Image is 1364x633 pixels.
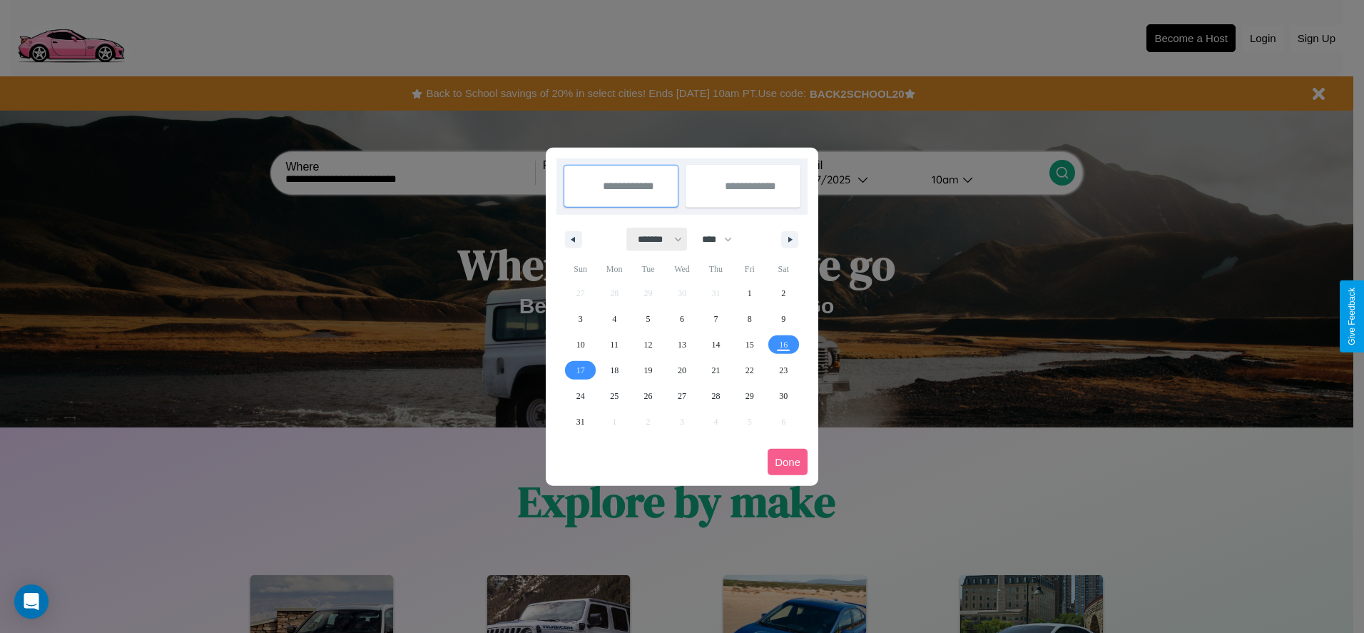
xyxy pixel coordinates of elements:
span: 4 [612,306,616,332]
span: 30 [779,383,788,409]
span: 13 [678,332,686,358]
span: Sat [767,258,800,280]
span: 18 [610,358,619,383]
span: 10 [576,332,585,358]
button: 4 [597,306,631,332]
span: Thu [699,258,733,280]
span: 8 [748,306,752,332]
span: 28 [711,383,720,409]
button: 2 [767,280,800,306]
button: 7 [699,306,733,332]
span: 2 [781,280,785,306]
span: 5 [646,306,651,332]
span: 7 [713,306,718,332]
button: 17 [564,358,597,383]
span: 26 [644,383,653,409]
button: 18 [597,358,631,383]
button: 14 [699,332,733,358]
button: 13 [665,332,698,358]
span: 27 [678,383,686,409]
button: 26 [631,383,665,409]
button: 28 [699,383,733,409]
button: 25 [597,383,631,409]
button: 11 [597,332,631,358]
button: 5 [631,306,665,332]
span: 12 [644,332,653,358]
button: 22 [733,358,766,383]
div: Give Feedback [1347,288,1357,345]
button: 24 [564,383,597,409]
button: 19 [631,358,665,383]
span: 22 [745,358,754,383]
span: Fri [733,258,766,280]
span: 29 [745,383,754,409]
span: 21 [711,358,720,383]
button: 12 [631,332,665,358]
span: 17 [576,358,585,383]
span: 14 [711,332,720,358]
button: 3 [564,306,597,332]
span: 24 [576,383,585,409]
span: Tue [631,258,665,280]
span: 31 [576,409,585,435]
div: Open Intercom Messenger [14,584,49,619]
button: 6 [665,306,698,332]
span: 20 [678,358,686,383]
span: 9 [781,306,785,332]
span: Mon [597,258,631,280]
span: Sun [564,258,597,280]
span: 1 [748,280,752,306]
span: 16 [779,332,788,358]
span: 23 [779,358,788,383]
button: 1 [733,280,766,306]
button: 15 [733,332,766,358]
button: 9 [767,306,800,332]
button: 21 [699,358,733,383]
button: 20 [665,358,698,383]
span: 15 [745,332,754,358]
button: Done [768,449,808,475]
button: 31 [564,409,597,435]
button: 10 [564,332,597,358]
span: Wed [665,258,698,280]
button: 30 [767,383,800,409]
span: 6 [680,306,684,332]
button: 8 [733,306,766,332]
span: 19 [644,358,653,383]
button: 27 [665,383,698,409]
button: 23 [767,358,800,383]
span: 25 [610,383,619,409]
span: 3 [579,306,583,332]
span: 11 [610,332,619,358]
button: 16 [767,332,800,358]
button: 29 [733,383,766,409]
